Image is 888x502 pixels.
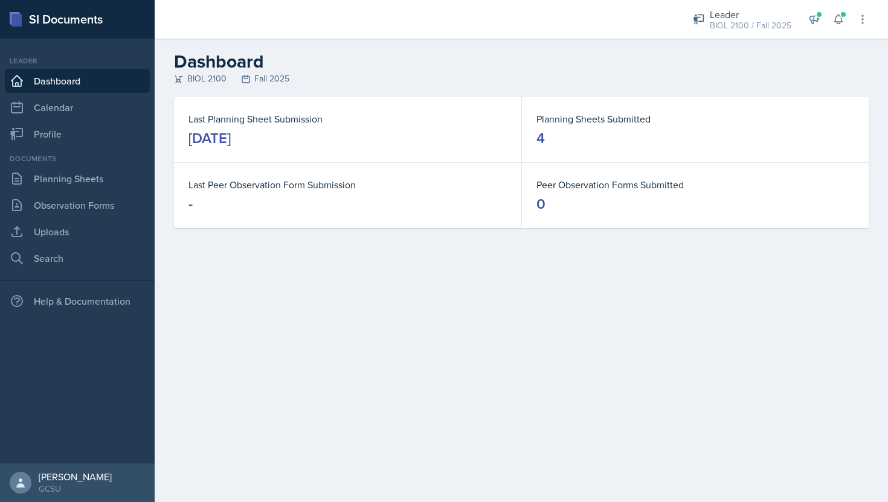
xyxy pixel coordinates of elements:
div: Leader [710,7,791,22]
a: Search [5,246,150,270]
div: BIOL 2100 Fall 2025 [174,72,869,85]
a: Calendar [5,95,150,119]
a: Profile [5,122,150,146]
div: Leader [5,56,150,66]
div: 0 [536,194,545,214]
div: BIOL 2100 / Fall 2025 [710,19,791,32]
div: Help & Documentation [5,289,150,313]
div: [PERSON_NAME] [39,471,112,483]
h2: Dashboard [174,51,869,72]
a: Observation Forms [5,193,150,217]
div: - [188,194,193,214]
a: Uploads [5,220,150,244]
div: GCSU [39,483,112,495]
dt: Last Peer Observation Form Submission [188,177,507,192]
a: Planning Sheets [5,167,150,191]
a: Dashboard [5,69,150,93]
dt: Planning Sheets Submitted [536,112,854,126]
div: [DATE] [188,129,231,148]
dt: Last Planning Sheet Submission [188,112,507,126]
dt: Peer Observation Forms Submitted [536,177,854,192]
div: 4 [536,129,545,148]
div: Documents [5,153,150,164]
